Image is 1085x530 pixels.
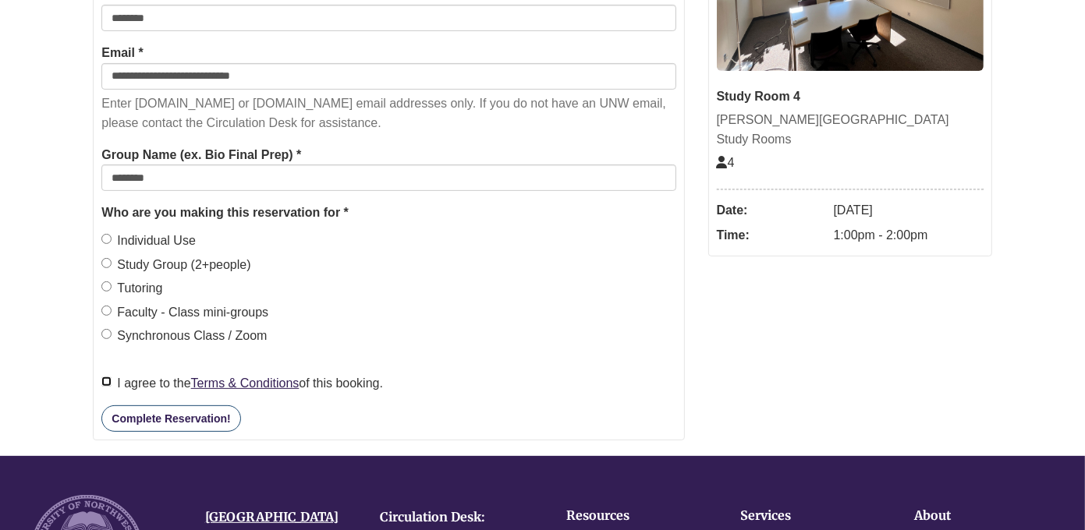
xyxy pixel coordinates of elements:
[834,223,984,248] dd: 1:00pm - 2:00pm
[717,156,735,169] span: The capacity of this space
[717,198,826,223] dt: Date:
[101,376,112,387] input: I agree to theTerms & Conditionsof this booking.
[717,223,826,248] dt: Time:
[101,329,112,339] input: Synchronous Class / Zoom
[101,306,112,316] input: Faculty - Class mini-groups
[205,509,339,525] a: [GEOGRAPHIC_DATA]
[834,198,984,223] dd: [DATE]
[717,87,984,107] div: Study Room 4
[566,509,692,523] h4: Resources
[191,376,300,390] a: Terms & Conditions
[717,110,984,150] div: [PERSON_NAME][GEOGRAPHIC_DATA] Study Rooms
[914,509,1040,523] h4: About
[101,326,267,346] label: Synchronous Class / Zoom
[101,231,196,251] label: Individual Use
[101,43,143,63] label: Email *
[101,278,162,299] label: Tutoring
[101,405,240,432] button: Complete Reservation!
[101,203,675,223] legend: Who are you making this reservation for *
[101,373,383,394] label: I agree to the of this booking.
[101,234,112,244] input: Individual Use
[101,258,112,268] input: Study Group (2+people)
[101,281,112,291] input: Tutoring
[101,302,268,323] label: Faculty - Class mini-groups
[740,509,866,523] h4: Services
[101,255,250,275] label: Study Group (2+people)
[380,511,531,525] h4: Circulation Desk:
[101,94,675,133] p: Enter [DOMAIN_NAME] or [DOMAIN_NAME] email addresses only. If you do not have an UNW email, pleas...
[101,145,301,165] label: Group Name (ex. Bio Final Prep) *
